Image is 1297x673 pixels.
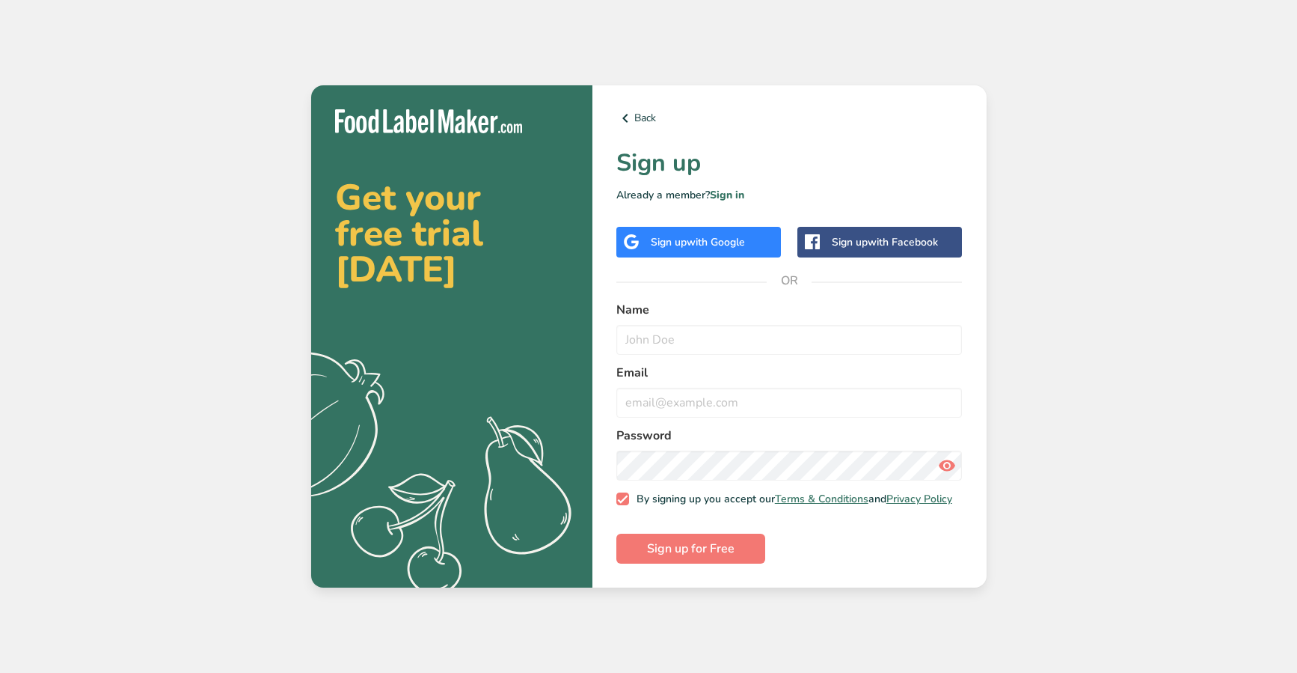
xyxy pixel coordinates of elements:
[616,427,963,445] label: Password
[832,234,938,250] div: Sign up
[616,187,963,203] p: Already a member?
[710,188,744,202] a: Sign in
[616,364,963,382] label: Email
[616,388,963,418] input: email@example.com
[616,534,765,564] button: Sign up for Free
[647,540,735,558] span: Sign up for Free
[767,258,812,303] span: OR
[616,301,963,319] label: Name
[687,235,745,249] span: with Google
[886,492,952,506] a: Privacy Policy
[868,235,938,249] span: with Facebook
[775,492,868,506] a: Terms & Conditions
[629,493,952,506] span: By signing up you accept our and
[335,109,522,134] img: Food Label Maker
[335,180,568,287] h2: Get your free trial [DATE]
[616,325,963,355] input: John Doe
[616,109,963,127] a: Back
[651,234,745,250] div: Sign up
[616,145,963,181] h1: Sign up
